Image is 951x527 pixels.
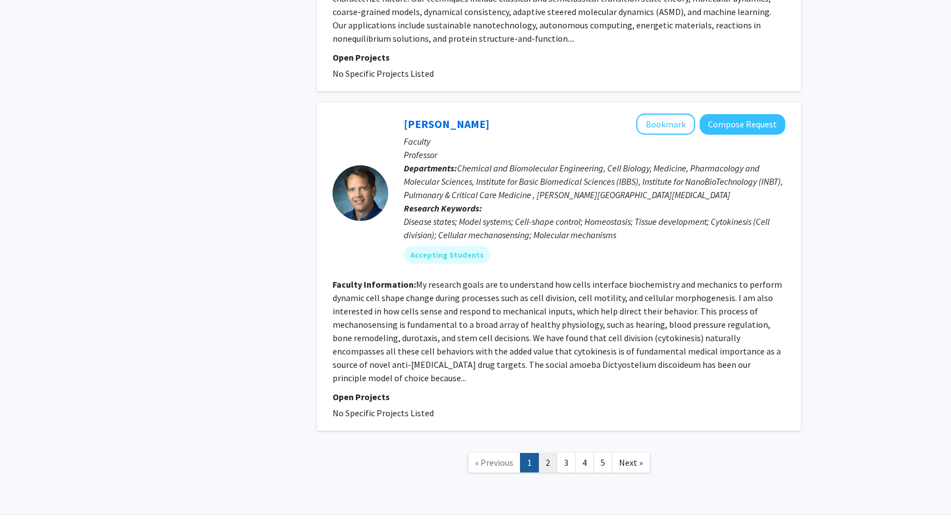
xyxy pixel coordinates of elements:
[612,453,650,472] a: Next
[404,162,457,174] b: Departments:
[333,51,785,64] p: Open Projects
[575,453,594,472] a: 4
[404,203,482,214] b: Research Keywords:
[619,457,643,468] span: Next »
[333,279,782,383] fg-read-more: My research goals are to understand how cells interface biochemistry and mechanics to perform dyn...
[333,390,785,403] p: Open Projects
[557,453,576,472] a: 3
[404,215,785,242] div: Disease states; Model systems; Cell-shape control; Homeostasis; Tissue development; Cytokinesis (...
[404,135,785,148] p: Faculty
[333,68,434,79] span: No Specific Projects Listed
[520,453,539,472] a: 1
[333,407,434,418] span: No Specific Projects Listed
[593,453,612,472] a: 5
[404,246,491,264] mat-chip: Accepting Students
[317,442,801,487] nav: Page navigation
[475,457,513,468] span: « Previous
[333,279,416,290] b: Faculty Information:
[468,453,521,472] a: Previous Page
[404,148,785,161] p: Professor
[700,114,785,135] button: Compose Request to Doug Robinson
[404,162,783,200] span: Chemical and Biomolecular Engineering, Cell Biology, Medicine, Pharmacology and Molecular Science...
[538,453,557,472] a: 2
[636,114,695,135] button: Add Doug Robinson to Bookmarks
[404,117,489,131] a: [PERSON_NAME]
